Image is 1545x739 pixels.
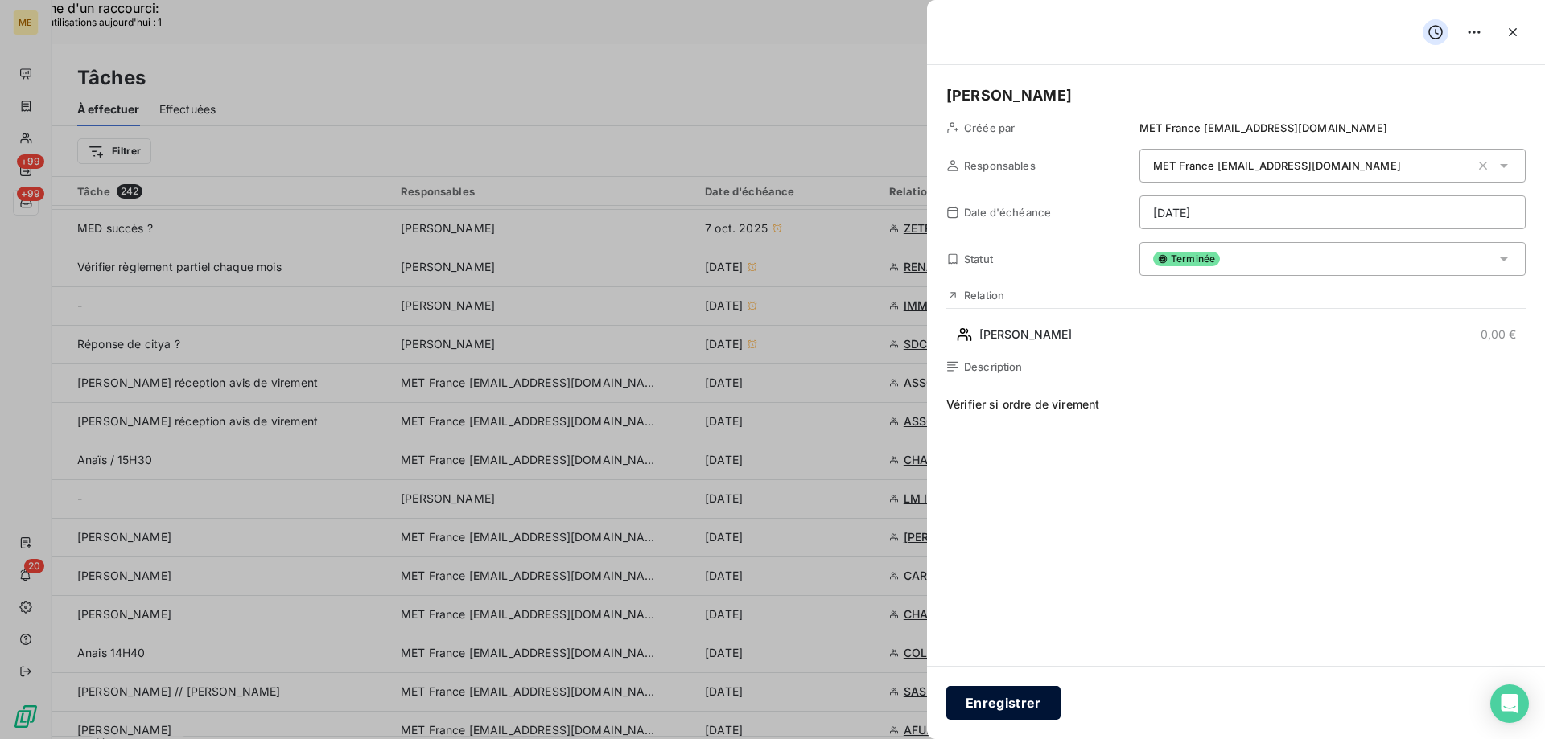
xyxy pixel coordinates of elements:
span: Vérifier si ordre de virement [946,396,1526,705]
button: [PERSON_NAME]0,00 € [946,322,1526,347]
span: MET France [EMAIL_ADDRESS][DOMAIN_NAME] [1153,159,1401,172]
span: Responsables [964,159,1036,172]
h5: [PERSON_NAME] [946,84,1526,107]
span: MET France [EMAIL_ADDRESS][DOMAIN_NAME] [1139,121,1387,134]
span: Statut [964,252,993,265]
button: Enregistrer [946,686,1061,720]
input: placeholder [1139,195,1526,229]
span: Créée par [964,121,1015,134]
div: Open Intercom Messenger [1490,684,1529,723]
span: Description [964,360,1023,373]
span: Relation [964,289,1004,302]
span: Terminée [1153,252,1220,266]
span: [PERSON_NAME] [979,326,1072,343]
span: Date d'échéance [964,206,1051,219]
span: 0,00 € [1481,326,1516,343]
